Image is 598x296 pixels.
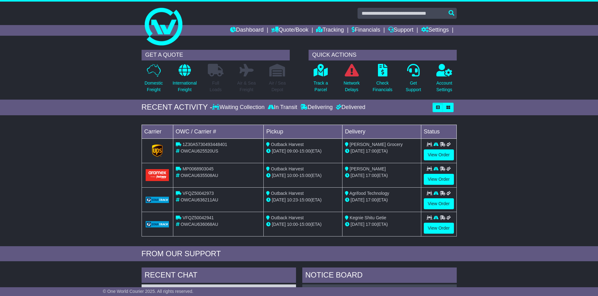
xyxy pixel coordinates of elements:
[173,125,264,138] td: OWC / Carrier #
[142,249,457,258] div: FROM OUR SUPPORT
[266,221,340,228] div: - (ETA)
[424,198,454,209] a: View Order
[421,25,449,36] a: Settings
[146,169,169,181] img: Aramex.png
[266,172,340,179] div: - (ETA)
[350,215,386,220] span: Kegnie Shitu Getie
[173,80,197,93] p: International Freight
[272,173,286,178] span: [DATE]
[299,148,310,153] span: 15:00
[372,64,393,96] a: CheckFinancials
[212,104,266,111] div: Waiting Collection
[264,125,342,138] td: Pickup
[287,197,298,202] span: 10:23
[345,172,418,179] div: (ETA)
[350,142,403,147] span: [PERSON_NAME] Grocery
[287,173,298,178] span: 10:00
[406,80,421,93] p: Get Support
[237,80,256,93] p: Air & Sea Freight
[180,197,218,202] span: OWCAU636211AU
[350,166,386,171] span: [PERSON_NAME]
[172,64,197,96] a: InternationalFreight
[424,223,454,234] a: View Order
[230,25,264,36] a: Dashboard
[436,64,453,96] a: AccountSettings
[182,166,213,171] span: MP0068903045
[272,222,286,227] span: [DATE]
[272,148,286,153] span: [DATE]
[309,50,457,60] div: QUICK ACTIONS
[180,173,218,178] span: OWCAU635508AU
[182,191,214,196] span: VFQZ50042973
[302,267,457,284] div: NOTICE BOARD
[299,197,310,202] span: 15:00
[142,267,296,284] div: RECENT CHAT
[351,148,364,153] span: [DATE]
[144,80,163,93] p: Domestic Freight
[366,173,377,178] span: 17:00
[208,80,224,93] p: Full Loads
[314,80,328,93] p: Track a Parcel
[405,64,421,96] a: GetSupport
[366,148,377,153] span: 17:00
[287,222,298,227] span: 10:00
[313,64,328,96] a: Track aParcel
[271,142,304,147] span: Outback Harvest
[299,173,310,178] span: 15:00
[343,64,360,96] a: NetworkDelays
[142,103,213,112] div: RECENT ACTIVITY -
[351,197,364,202] span: [DATE]
[388,25,413,36] a: Support
[271,166,304,171] span: Outback Harvest
[345,148,418,154] div: (ETA)
[272,197,286,202] span: [DATE]
[152,144,163,157] img: GetCarrierServiceLogo
[103,289,194,294] span: © One World Courier 2025. All rights reserved.
[345,221,418,228] div: (ETA)
[424,149,454,160] a: View Order
[345,197,418,203] div: (ETA)
[142,50,290,60] div: GET A QUOTE
[142,125,173,138] td: Carrier
[373,80,392,93] p: Check Financials
[182,142,227,147] span: 1Z30A5730493448401
[343,80,359,93] p: Network Delays
[266,148,340,154] div: - (ETA)
[271,191,304,196] span: Outback Harvest
[271,215,304,220] span: Outback Harvest
[182,215,214,220] span: VFQZ50042941
[424,174,454,185] a: View Order
[287,148,298,153] span: 09:00
[180,148,218,153] span: OWCAU625520US
[144,64,163,96] a: DomesticFreight
[351,173,364,178] span: [DATE]
[180,222,218,227] span: OWCAU636068AU
[146,197,169,203] img: GetCarrierServiceLogo
[299,104,334,111] div: Delivering
[334,104,365,111] div: Delivered
[352,25,380,36] a: Financials
[146,221,169,227] img: GetCarrierServiceLogo
[316,25,344,36] a: Tracking
[266,104,299,111] div: In Transit
[351,222,364,227] span: [DATE]
[366,222,377,227] span: 17:00
[436,80,452,93] p: Account Settings
[421,125,456,138] td: Status
[266,197,340,203] div: - (ETA)
[342,125,421,138] td: Delivery
[269,80,286,93] p: Air / Sea Depot
[271,25,308,36] a: Quote/Book
[299,222,310,227] span: 15:00
[366,197,377,202] span: 17:00
[349,191,389,196] span: Agrifood Technology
